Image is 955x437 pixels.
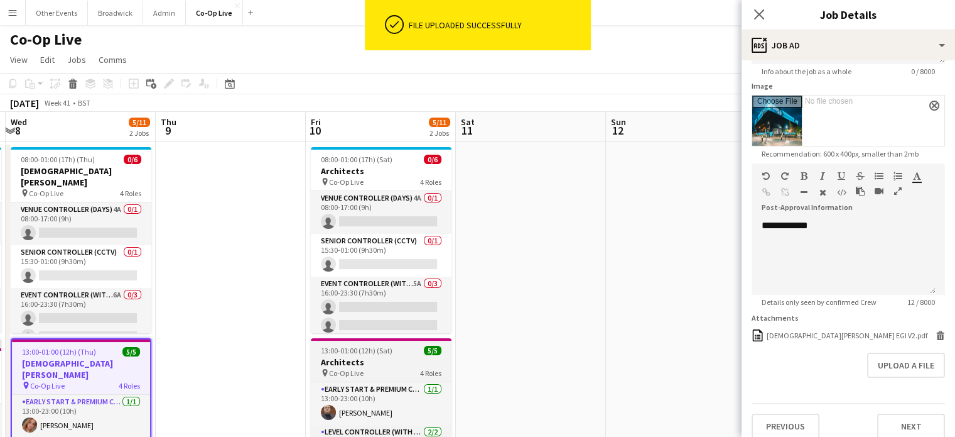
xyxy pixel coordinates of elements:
button: Fullscreen [893,186,902,196]
span: 5/11 [129,118,150,127]
h3: Architects [311,357,451,368]
span: Week 41 [41,98,73,108]
span: 10 [309,123,321,138]
span: 0/6 [124,155,141,164]
span: 13:00-01:00 (12h) (Sat) [321,346,392,355]
button: HTML Code [837,187,846,197]
span: Edit [40,54,55,65]
span: 5/11 [429,118,450,127]
button: Italic [818,171,827,181]
span: 0 / 8000 [901,67,945,76]
span: Co-Op Live [29,189,63,198]
div: BST [78,98,90,108]
button: Ordered List [893,171,902,181]
span: Thu [161,116,176,128]
span: Fri [311,116,321,128]
span: Sun [611,116,626,128]
span: View [10,54,28,65]
span: 11 [459,123,475,138]
span: 12 [609,123,626,138]
span: 8 [9,123,27,138]
span: Jobs [67,54,86,65]
label: Attachments [752,313,799,323]
span: 08:00-01:00 (17h) (Thu) [21,155,95,164]
button: Other Events [26,1,88,25]
div: File uploaded successfully [409,19,586,31]
span: 4 Roles [119,381,140,390]
app-card-role: Event Controller (with CCTV)6A0/316:00-23:30 (7h30m) [11,288,151,367]
button: Bold [799,171,808,181]
app-card-role: Senior Controller (CCTV)0/115:30-01:00 (9h30m) [311,234,451,277]
app-card-role: Senior Controller (CCTV)0/115:30-01:00 (9h30m) [11,245,151,288]
button: Co-Op Live [186,1,243,25]
span: Info about the job as a whole [752,67,861,76]
div: Job Ad [742,30,955,60]
h3: Architects [311,165,451,177]
div: 2 Jobs [429,128,450,138]
span: Wed [11,116,27,128]
span: Co-Op Live [30,381,65,390]
div: 2 Jobs [129,128,149,138]
button: Broadwick [88,1,143,25]
h3: [DEMOGRAPHIC_DATA][PERSON_NAME] [11,165,151,188]
span: 0/6 [424,155,441,164]
span: 12 / 8000 [897,297,945,307]
button: Unordered List [875,171,883,181]
span: 08:00-01:00 (17h) (Sat) [321,155,392,164]
app-card-role: Early Start & Premium Controller (with CCTV)1/113:00-23:00 (10h)[PERSON_NAME] [311,382,451,425]
span: Co-Op Live [329,368,364,378]
app-card-role: Venue Controller (Days)4A0/108:00-17:00 (9h) [11,202,151,245]
app-job-card: 08:00-01:00 (17h) (Sat)0/6Architects Co-Op Live4 RolesVenue Controller (Days)4A0/108:00-17:00 (9h... [311,147,451,333]
a: View [5,52,33,68]
span: 4 Roles [120,189,141,198]
button: Horizontal Line [799,187,808,197]
div: [DATE] [10,97,39,109]
button: Undo [762,171,770,181]
a: Edit [35,52,60,68]
app-card-role: Event Controller (with CCTV)5A0/316:00-23:30 (7h30m) [311,277,451,356]
button: Clear Formatting [818,187,827,197]
button: Redo [780,171,789,181]
button: Paste as plain text [856,186,865,196]
app-card-role: Venue Controller (Days)4A0/108:00-17:00 (9h) [311,191,451,234]
div: Lady Gaga EGI V2.pdf [767,331,927,340]
span: Recommendation: 600 x 400px, smaller than 2mb [752,149,929,158]
button: Admin [143,1,186,25]
span: Co-Op Live [329,177,364,187]
button: Text Color [912,171,921,181]
span: 4 Roles [420,368,441,378]
span: 5/5 [424,346,441,355]
span: 9 [159,123,176,138]
span: Sat [461,116,475,128]
span: Details only seen by confirmed Crew [752,297,887,307]
span: 13:00-01:00 (12h) (Thu) [22,347,96,357]
button: Underline [837,171,846,181]
button: Upload a file [867,353,945,378]
button: Insert video [875,186,883,196]
span: Comms [99,54,127,65]
span: 4 Roles [420,177,441,187]
span: 5/5 [122,347,140,357]
h3: Job Details [742,6,955,23]
app-job-card: 08:00-01:00 (17h) (Thu)0/6[DEMOGRAPHIC_DATA][PERSON_NAME] Co-Op Live4 RolesVenue Controller (Days... [11,147,151,333]
h1: Co-Op Live [10,30,82,49]
button: Strikethrough [856,171,865,181]
h3: [DEMOGRAPHIC_DATA][PERSON_NAME] [12,358,150,380]
a: Jobs [62,52,91,68]
a: Comms [94,52,132,68]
